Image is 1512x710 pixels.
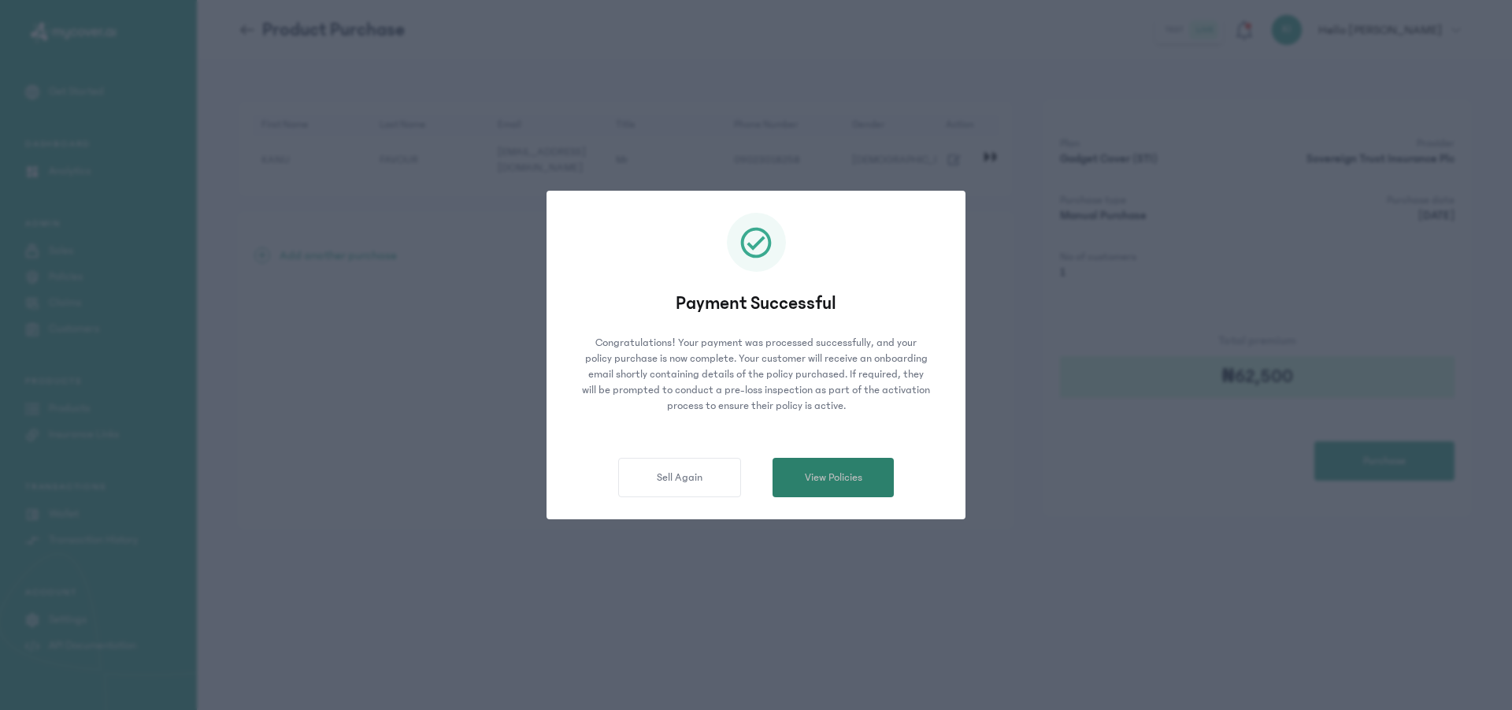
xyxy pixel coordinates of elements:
[569,291,943,316] p: Payment Successful
[657,470,702,486] span: Sell Again
[569,335,943,414] p: Congratulations! Your payment was processed successfully, and your policy purchase is now complet...
[805,470,862,486] span: View Policies
[618,458,741,497] button: Sell Again
[773,458,894,497] button: View Policies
